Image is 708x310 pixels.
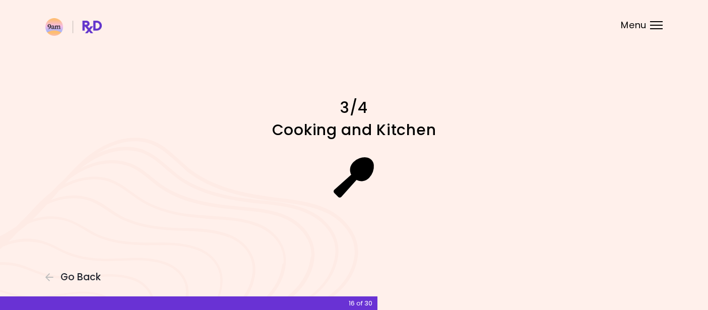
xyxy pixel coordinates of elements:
img: RxDiet [45,18,102,36]
span: Go Back [60,272,101,283]
button: Go Back [45,272,106,283]
h1: 3/4 [178,98,531,117]
h1: Cooking and Kitchen [178,120,531,140]
span: Menu [621,21,647,30]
